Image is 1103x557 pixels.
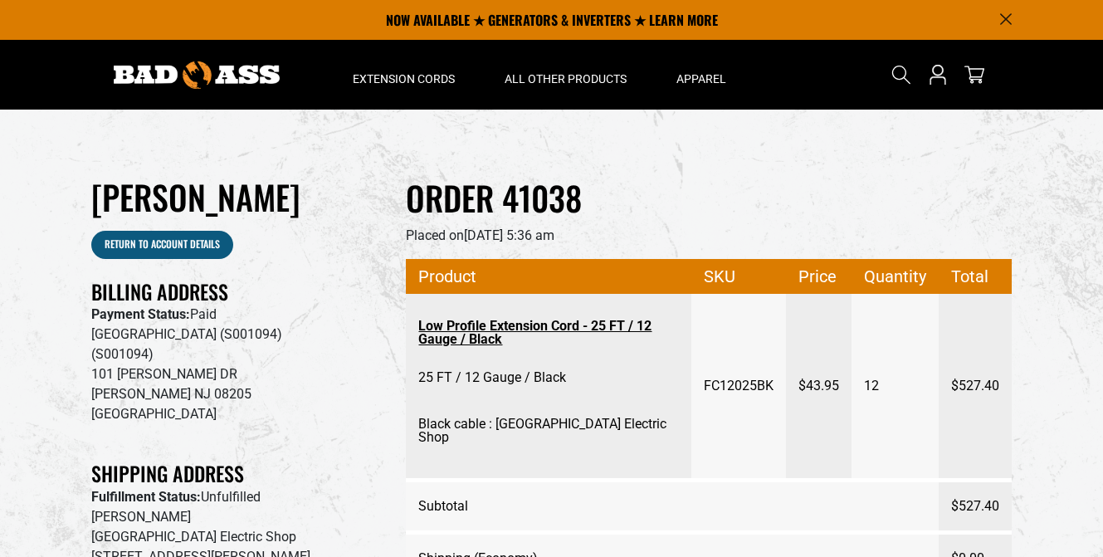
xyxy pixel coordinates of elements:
[864,363,879,409] span: 12
[91,279,382,305] h2: Billing Address
[406,176,1012,219] h2: Order 41038
[91,176,382,217] h1: [PERSON_NAME]
[406,226,1012,246] p: Placed on
[91,306,190,322] strong: Payment Status:
[798,363,839,409] span: $43.95
[91,231,233,259] a: Return to Account details
[353,71,455,86] span: Extension Cords
[888,61,915,88] summary: Search
[798,260,839,293] span: Price
[418,354,566,401] span: 25 FT / 12 Gauge / Black
[91,305,382,325] p: Paid
[652,40,751,110] summary: Apparel
[418,401,679,461] span: Black cable : [GEOGRAPHIC_DATA] Electric Shop
[704,363,774,409] span: FC12025BK
[505,71,627,86] span: All Other Products
[418,260,679,293] span: Product
[91,325,382,424] p: [GEOGRAPHIC_DATA] (S001094) (S001094) 101 [PERSON_NAME] DR [PERSON_NAME] NJ 08205 [GEOGRAPHIC_DATA]
[704,260,774,293] span: SKU
[951,260,999,293] span: Total
[864,260,926,293] span: Quantity
[676,71,726,86] span: Apparel
[91,487,382,507] p: Unfulfilled
[114,61,280,89] img: Bad Ass Extension Cords
[418,483,468,530] span: Subtotal
[328,40,480,110] summary: Extension Cords
[464,227,554,243] time: [DATE] 5:36 am
[951,483,999,530] span: $527.40
[951,363,999,409] span: $527.40
[91,461,382,486] h2: Shipping Address
[91,489,201,505] strong: Fulfillment Status:
[480,40,652,110] summary: All Other Products
[418,311,679,354] a: Low Profile Extension Cord - 25 FT / 12 Gauge / Black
